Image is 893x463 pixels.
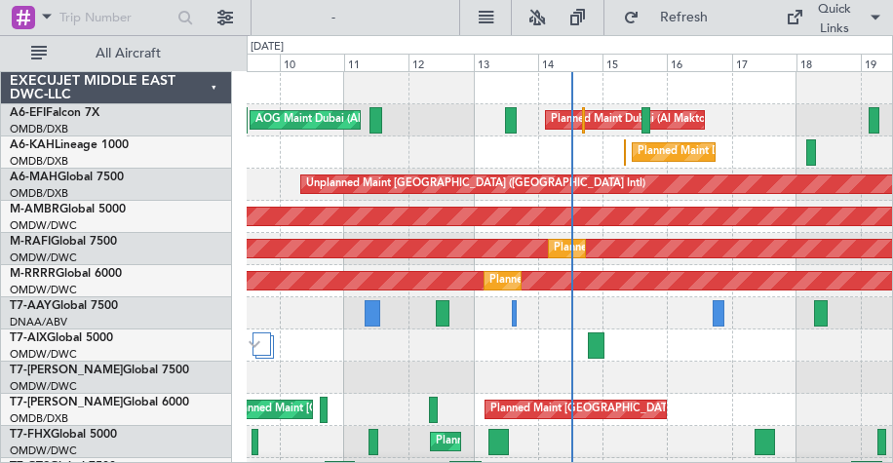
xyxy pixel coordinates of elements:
div: Planned Maint Dubai (Al Maktoum Intl) [551,105,743,135]
a: T7-AAYGlobal 7500 [10,300,118,312]
a: A6-KAHLineage 1000 [10,139,129,151]
a: OMDW/DWC [10,283,77,297]
a: OMDW/DWC [10,444,77,458]
div: [DATE] [251,39,284,56]
div: Planned Maint [GEOGRAPHIC_DATA] ([GEOGRAPHIC_DATA] Intl) [490,395,816,424]
div: 12 [408,54,473,71]
span: T7-AIX [10,332,47,344]
span: All Aircraft [51,47,206,60]
a: M-RRRRGlobal 6000 [10,268,122,280]
img: arrow-gray.svg [249,340,260,348]
span: T7-FHX [10,429,51,441]
span: M-RRRR [10,268,56,280]
button: Refresh [614,2,731,33]
div: 13 [474,54,538,71]
span: M-AMBR [10,204,59,215]
span: A6-MAH [10,172,58,183]
div: 17 [732,54,796,71]
button: All Aircraft [21,38,212,69]
a: OMDB/DXB [10,186,68,201]
a: OMDW/DWC [10,218,77,233]
div: 15 [602,54,667,71]
div: Planned Maint Dubai (Al Maktoum Intl) [436,427,628,456]
div: 11 [344,54,408,71]
a: A6-MAHGlobal 7500 [10,172,124,183]
a: OMDW/DWC [10,251,77,265]
span: A6-KAH [10,139,55,151]
div: Unplanned Maint [GEOGRAPHIC_DATA] ([GEOGRAPHIC_DATA] Intl) [306,170,645,199]
div: Planned Maint Dubai (Al Maktoum Intl) [489,266,681,295]
span: A6-EFI [10,107,46,119]
a: DNAA/ABV [10,315,67,329]
div: 10 [280,54,344,71]
div: 16 [667,54,731,71]
a: A6-EFIFalcon 7X [10,107,99,119]
a: OMDW/DWC [10,347,77,362]
a: M-AMBRGlobal 5000 [10,204,126,215]
div: Planned Maint Dubai (Al Maktoum Intl) [638,137,830,167]
span: T7-[PERSON_NAME] [10,397,123,408]
span: T7-AAY [10,300,52,312]
div: 14 [538,54,602,71]
a: OMDB/DXB [10,122,68,136]
span: M-RAFI [10,236,51,248]
span: T7-[PERSON_NAME] [10,365,123,376]
a: OMDB/DXB [10,411,68,426]
a: OMDW/DWC [10,379,77,394]
a: M-RAFIGlobal 7500 [10,236,117,248]
button: Quick Links [776,2,893,33]
div: 18 [796,54,861,71]
a: OMDB/DXB [10,154,68,169]
div: AOG Maint Dubai (Al Maktoum Intl) [255,105,433,135]
a: T7-AIXGlobal 5000 [10,332,113,344]
a: T7-[PERSON_NAME]Global 7500 [10,365,189,376]
input: Trip Number [59,3,172,32]
a: T7-[PERSON_NAME]Global 6000 [10,397,189,408]
div: Planned Maint Dubai (Al Maktoum Intl) [554,234,746,263]
div: 9 [215,54,280,71]
a: T7-FHXGlobal 5000 [10,429,117,441]
span: Refresh [643,11,725,24]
